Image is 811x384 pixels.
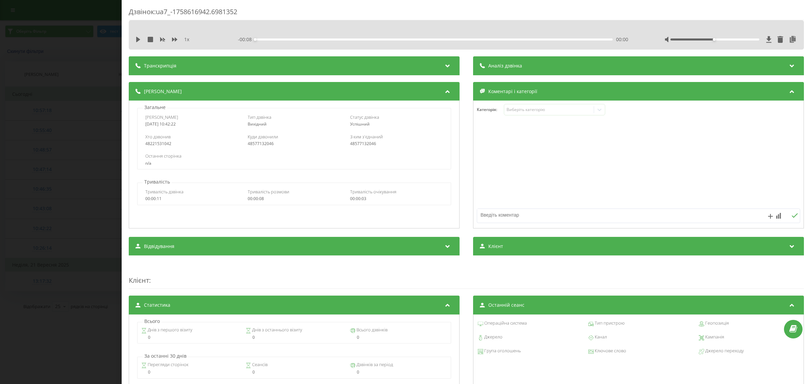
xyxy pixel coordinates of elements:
[129,262,804,289] div: :
[129,7,804,20] div: Дзвінок : ua7_-1758616942.6981352
[704,334,724,340] span: Кампанія
[350,196,443,201] div: 00:00:03
[483,348,521,354] span: Група оголошень
[350,134,383,140] span: З ким з'єднаний
[594,334,607,340] span: Канал
[145,141,238,146] div: 48221531042
[184,36,189,43] span: 1 x
[704,348,744,354] span: Джерело переходу
[145,153,181,159] span: Остання сторінка
[488,302,524,308] span: Останній сеанс
[488,62,522,69] span: Аналіз дзвінка
[143,353,188,359] p: За останні 30 днів
[350,189,396,195] span: Тривалість очікування
[594,320,624,327] span: Тип пристрою
[143,318,162,325] p: Всього
[594,348,626,354] span: Ключове слово
[350,114,379,120] span: Статус дзвінка
[141,335,238,340] div: 0
[350,370,447,375] div: 0
[248,114,271,120] span: Тип дзвінка
[248,134,278,140] span: Куди дзвонили
[251,361,268,368] span: Сеансів
[141,370,238,375] div: 0
[238,36,255,43] span: - 00:08
[251,327,302,333] span: Днів з останнього візиту
[254,38,256,41] div: Accessibility label
[145,161,443,166] div: n/a
[248,189,289,195] span: Тривалість розмови
[248,196,341,201] div: 00:00:08
[248,141,341,146] div: 48577132046
[144,243,174,250] span: Відвідування
[145,189,183,195] span: Тривалість дзвінка
[355,361,393,368] span: Дзвінків за період
[144,88,182,95] span: [PERSON_NAME]
[144,302,170,308] span: Статистика
[246,370,343,375] div: 0
[147,327,192,333] span: Днів з першого візиту
[145,122,238,127] div: [DATE] 10:42:22
[350,335,447,340] div: 0
[713,38,716,41] div: Accessibility label
[488,243,503,250] span: Клієнт
[143,179,172,185] p: Тривалість
[355,327,388,333] span: Всього дзвінків
[483,334,502,340] span: Джерело
[246,335,343,340] div: 0
[145,196,238,201] div: 00:00:11
[616,36,628,43] span: 00:00
[483,320,527,327] span: Операційна система
[350,141,443,146] div: 48577132046
[144,62,176,69] span: Транскрипція
[145,134,171,140] span: Хто дзвонив
[507,107,591,112] div: Виберіть категорію
[145,114,178,120] span: [PERSON_NAME]
[488,88,537,95] span: Коментарі і категорії
[147,361,189,368] span: Перегляди сторінок
[248,121,267,127] span: Вихідний
[143,104,167,111] p: Загальне
[350,121,370,127] span: Успішний
[477,107,504,112] h4: Категорія :
[704,320,729,327] span: Геопозиція
[129,276,149,285] span: Клієнт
